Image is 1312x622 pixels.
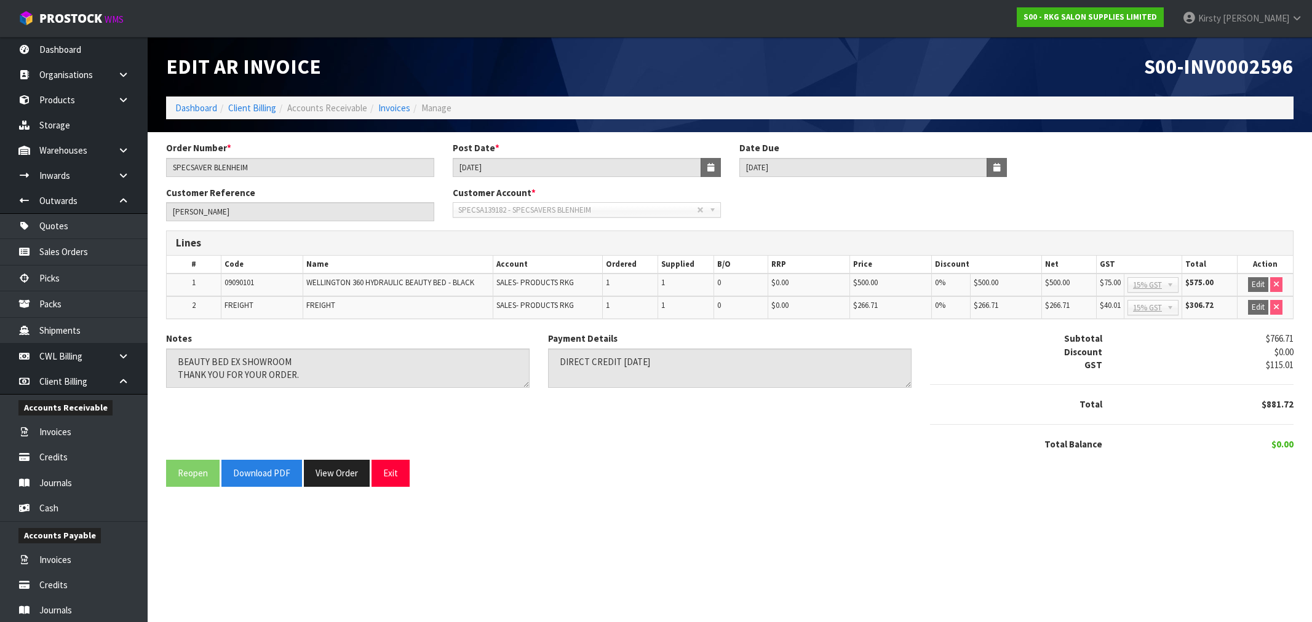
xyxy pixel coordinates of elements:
[1100,277,1121,288] span: $75.00
[378,102,410,114] a: Invoices
[192,277,196,288] span: 1
[974,300,998,310] span: $266.71
[306,277,474,288] span: WELLINGTON 360 HYDRAULIC BEAUTY BED - BLACK
[853,300,878,310] span: $266.71
[739,141,779,154] label: Date Due
[1045,277,1070,288] span: $500.00
[18,528,101,543] span: Accounts Payable
[714,256,768,274] th: B/O
[453,186,536,199] label: Customer Account
[166,460,220,486] button: Reopen
[176,237,1284,249] h3: Lines
[1262,398,1294,410] span: $881.72
[1045,300,1070,310] span: $266.71
[1274,346,1294,358] span: $0.00
[935,300,945,310] span: 0%
[287,102,367,114] span: Accounts Receivable
[166,53,321,79] span: Edit AR Invoice
[228,102,276,114] a: Client Billing
[167,256,221,274] th: #
[166,158,434,177] input: Order Number
[717,300,721,310] span: 0
[771,277,789,288] span: $0.00
[606,300,610,310] span: 1
[372,460,410,486] button: Exit
[421,102,451,114] span: Manage
[1198,12,1221,24] span: Kirsty
[661,300,665,310] span: 1
[661,277,665,288] span: 1
[18,400,113,415] span: Accounts Receivable
[1223,12,1289,24] span: [PERSON_NAME]
[1084,359,1102,371] strong: GST
[1133,278,1162,293] span: 15% GST
[1097,256,1182,274] th: GST
[717,277,721,288] span: 0
[225,300,253,310] span: FREIGHT
[453,158,701,177] input: Post Date
[1079,398,1102,410] strong: Total
[496,277,574,288] span: SALES- PRODUCTS RKG
[39,10,102,26] span: ProStock
[1100,300,1121,310] span: $40.01
[1044,438,1102,450] strong: Total Balance
[1064,346,1102,358] strong: Discount
[606,277,610,288] span: 1
[771,300,789,310] span: $0.00
[935,277,945,288] span: 0%
[1064,333,1102,344] strong: Subtotal
[853,277,878,288] span: $500.00
[1185,277,1214,288] strong: $575.00
[932,256,1041,274] th: Discount
[306,300,335,310] span: FREIGHT
[739,158,988,177] input: Date Due
[496,300,574,310] span: SALES- PRODUCTS RKG
[221,460,302,486] button: Download PDF
[548,332,618,345] label: Payment Details
[1248,277,1268,292] button: Edit
[1182,256,1238,274] th: Total
[1133,301,1162,315] span: 15% GST
[105,14,124,25] small: WMS
[1266,359,1294,371] span: $115.01
[166,332,192,345] label: Notes
[18,10,34,26] img: cube-alt.png
[303,256,493,274] th: Name
[493,256,603,274] th: Account
[1185,300,1214,310] strong: $306.72
[1041,256,1097,274] th: Net
[453,141,499,154] label: Post Date
[1248,300,1268,315] button: Edit
[221,256,303,274] th: Code
[225,277,254,288] span: 09090101
[1024,12,1157,22] strong: S00 - RKG SALON SUPPLIES LIMITED
[166,186,255,199] label: Customer Reference
[658,256,714,274] th: Supplied
[768,256,850,274] th: RRP
[458,203,697,218] span: SPECSA139182 - SPECSAVERS BLENHEIM
[166,141,231,154] label: Order Number
[192,300,196,310] span: 2
[1266,333,1294,344] span: $766.71
[850,256,932,274] th: Price
[166,202,434,221] input: Customer Reference.
[1017,7,1164,27] a: S00 - RKG SALON SUPPLIES LIMITED
[304,460,370,486] button: View Order
[175,102,217,114] a: Dashboard
[1144,53,1294,79] span: S00-INV0002596
[1238,256,1293,274] th: Action
[603,256,658,274] th: Ordered
[1271,438,1294,450] span: $0.00
[974,277,998,288] span: $500.00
